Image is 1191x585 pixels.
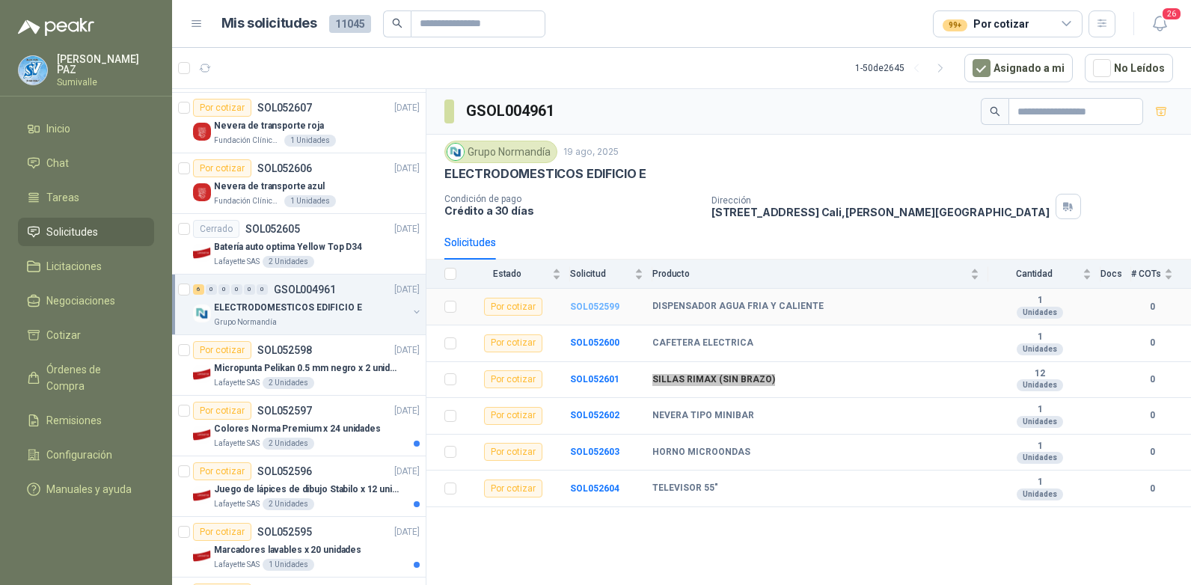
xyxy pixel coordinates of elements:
[214,301,362,315] p: ELECTRODOMESTICOS EDIFICIO E
[193,220,239,238] div: Cerrado
[988,260,1100,289] th: Cantidad
[484,407,542,425] div: Por cotizar
[444,234,496,251] div: Solicitudes
[1131,482,1173,496] b: 0
[57,78,154,87] p: Sumivalle
[392,18,402,28] span: search
[394,283,420,297] p: [DATE]
[257,405,312,416] p: SOL052597
[214,361,400,376] p: Micropunta Pelikan 0.5 mm negro x 2 unidades
[484,480,542,497] div: Por cotizar
[263,438,314,450] div: 2 Unidades
[172,396,426,456] a: Por cotizarSOL052597[DATE] Company LogoColores Norma Premium x 24 unidadesLafayette SAS2 Unidades
[652,301,824,313] b: DISPENSADOR AGUA FRIA Y CALIENTE
[484,298,542,316] div: Por cotizar
[257,345,312,355] p: SOL052598
[214,498,260,510] p: Lafayette SAS
[46,361,140,394] span: Órdenes de Compra
[1017,307,1063,319] div: Unidades
[18,252,154,281] a: Licitaciones
[1146,10,1173,37] button: 26
[570,410,619,420] a: SOL052602
[394,101,420,115] p: [DATE]
[214,195,281,207] p: Fundación Clínica Shaio
[284,195,336,207] div: 1 Unidades
[193,183,211,201] img: Company Logo
[46,292,115,309] span: Negociaciones
[988,295,1092,307] b: 1
[257,466,312,477] p: SOL052596
[444,141,557,163] div: Grupo Normandía
[1131,260,1191,289] th: # COTs
[988,441,1092,453] b: 1
[172,456,426,517] a: Por cotizarSOL052596[DATE] Company LogoJuego de lápices de dibujo Stabilo x 12 unidadesLafayette ...
[193,426,211,444] img: Company Logo
[570,337,619,348] a: SOL052600
[193,341,251,359] div: Por cotizar
[18,18,94,36] img: Logo peakr
[394,404,420,418] p: [DATE]
[214,377,260,389] p: Lafayette SAS
[214,422,381,436] p: Colores Norma Premium x 24 unidades
[46,224,98,240] span: Solicitudes
[988,368,1092,380] b: 12
[484,334,542,352] div: Por cotizar
[1131,336,1173,350] b: 0
[46,327,81,343] span: Cotizar
[193,159,251,177] div: Por cotizar
[465,260,570,289] th: Estado
[214,240,362,254] p: Batería auto optima Yellow Top D34
[652,337,753,349] b: CAFETERA ELECTRICA
[652,447,750,459] b: HORNO MICROONDAS
[193,462,251,480] div: Por cotizar
[172,335,426,396] a: Por cotizarSOL052598[DATE] Company LogoMicropunta Pelikan 0.5 mm negro x 2 unidadesLafayette SAS2...
[18,441,154,469] a: Configuración
[19,56,47,85] img: Company Logo
[172,517,426,578] a: Por cotizarSOL052595[DATE] Company LogoMarcadores lavables x 20 unidadesLafayette SAS1 Unidades
[1085,54,1173,82] button: No Leídos
[257,527,312,537] p: SOL052595
[214,316,277,328] p: Grupo Normandía
[570,301,619,312] a: SOL052599
[172,153,426,214] a: Por cotizarSOL052606[DATE] Company LogoNevera de transporte azulFundación Clínica Shaio1 Unidades
[18,287,154,315] a: Negociaciones
[394,222,420,236] p: [DATE]
[193,547,211,565] img: Company Logo
[444,166,646,182] p: ELECTRODOMESTICOS EDIFICIO E
[652,410,754,422] b: NEVERA TIPO MINIBAR
[193,281,423,328] a: 6 0 0 0 0 0 GSOL004961[DATE] Company LogoELECTRODOMESTICOS EDIFICIO EGrupo Normandía
[193,486,211,504] img: Company Logo
[394,525,420,539] p: [DATE]
[172,214,426,275] a: CerradoSOL052605[DATE] Company LogoBatería auto optima Yellow Top D34Lafayette SAS2 Unidades
[193,365,211,383] img: Company Logo
[329,15,371,33] span: 11045
[193,123,211,141] img: Company Logo
[570,447,619,457] b: SOL052603
[193,99,251,117] div: Por cotizar
[263,559,314,571] div: 1 Unidades
[444,204,699,217] p: Crédito a 30 días
[193,284,204,295] div: 6
[193,304,211,322] img: Company Logo
[172,93,426,153] a: Por cotizarSOL052607[DATE] Company LogoNevera de transporte rojaFundación Clínica Shaio1 Unidades
[394,343,420,358] p: [DATE]
[570,374,619,385] a: SOL052601
[193,402,251,420] div: Por cotizar
[214,256,260,268] p: Lafayette SAS
[988,477,1092,488] b: 1
[652,260,988,289] th: Producto
[652,269,967,279] span: Producto
[447,144,464,160] img: Company Logo
[274,284,336,295] p: GSOL004961
[1161,7,1182,21] span: 26
[394,465,420,479] p: [DATE]
[206,284,217,295] div: 0
[46,258,102,275] span: Licitaciones
[570,483,619,494] b: SOL052604
[221,13,317,34] h1: Mis solicitudes
[257,284,268,295] div: 0
[1131,269,1161,279] span: # COTs
[484,370,542,388] div: Por cotizar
